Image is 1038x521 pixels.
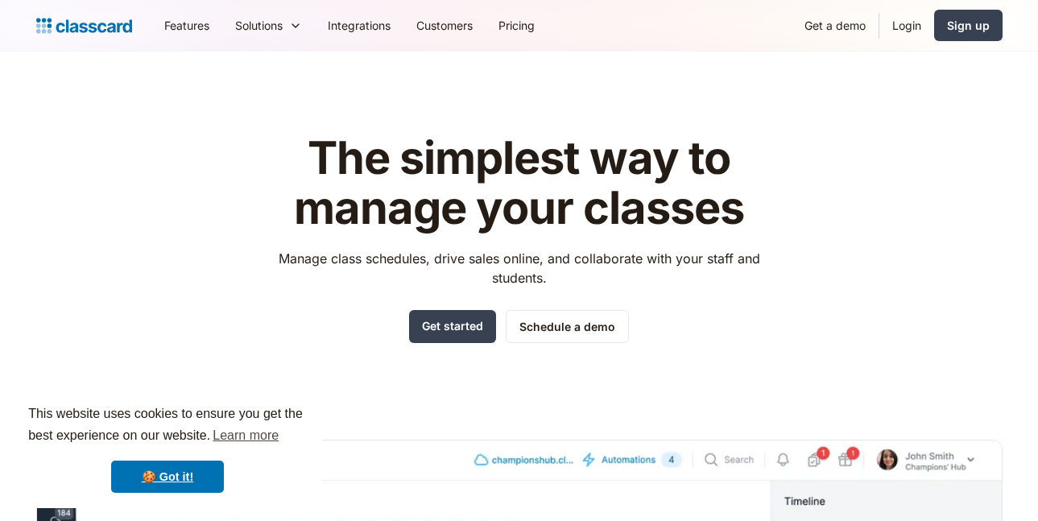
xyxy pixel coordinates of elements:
[36,14,132,37] a: home
[486,7,548,43] a: Pricing
[151,7,222,43] a: Features
[263,134,775,233] h1: The simplest way to manage your classes
[222,7,315,43] div: Solutions
[934,10,1003,41] a: Sign up
[263,249,775,287] p: Manage class schedules, drive sales online, and collaborate with your staff and students.
[947,17,990,34] div: Sign up
[409,310,496,343] a: Get started
[13,389,322,508] div: cookieconsent
[792,7,879,43] a: Get a demo
[506,310,629,343] a: Schedule a demo
[315,7,403,43] a: Integrations
[210,424,281,448] a: learn more about cookies
[111,461,224,493] a: dismiss cookie message
[879,7,934,43] a: Login
[403,7,486,43] a: Customers
[28,404,307,448] span: This website uses cookies to ensure you get the best experience on our website.
[235,17,283,34] div: Solutions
